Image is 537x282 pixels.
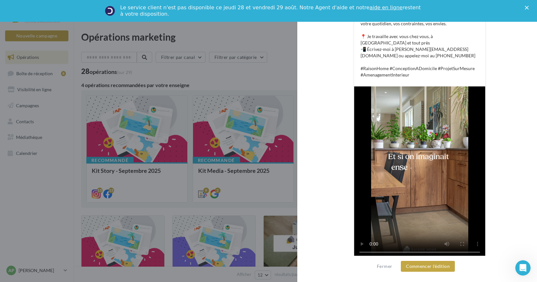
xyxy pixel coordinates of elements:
[120,4,422,17] div: Le service client n'est pas disponible ce jeudi 28 et vendredi 29 août. Notre Agent d'aide et not...
[370,4,402,11] a: aide en ligne
[515,260,531,276] iframe: Intercom live chat
[525,6,531,10] div: Fermer
[401,261,455,272] button: Commencer l'édition
[374,262,395,270] button: Fermer
[105,6,115,16] img: Profile image for Service-Client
